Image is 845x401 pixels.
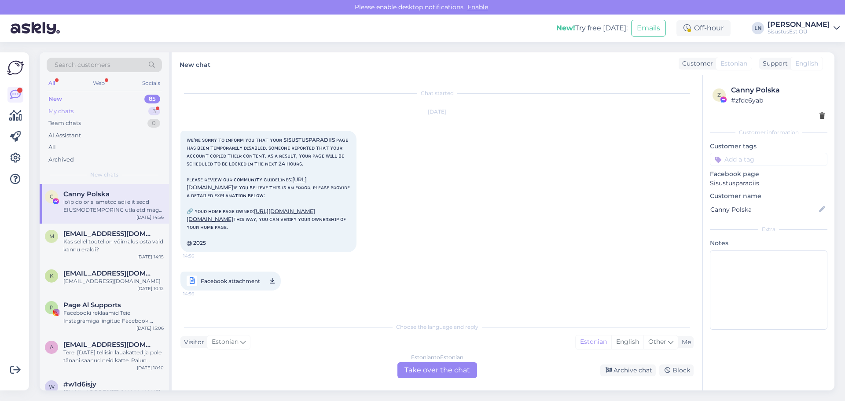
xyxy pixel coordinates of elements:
[795,59,818,68] span: English
[180,272,281,291] a: Facebook attachment14:56
[631,20,666,37] button: Emails
[759,59,788,68] div: Support
[183,253,216,259] span: 14:56
[50,272,54,279] span: k
[180,89,694,97] div: Chat started
[710,129,827,136] div: Customer information
[768,28,830,35] div: SisustusEst OÜ
[752,22,764,34] div: LN
[556,24,575,32] b: New!
[710,153,827,166] input: Add a tag
[180,58,210,70] label: New chat
[556,23,628,33] div: Try free [DATE]:
[63,341,155,349] span: alla.fedotova.777@gmail.com
[63,309,164,325] div: Facebooki reklaamid Teie Instagramiga lingitud Facebooki konto on identiteedivarguse kahtluse tõt...
[63,230,155,238] span: maritleito@gmail.com
[676,20,731,36] div: Off-hour
[63,277,164,285] div: [EMAIL_ADDRESS][DOMAIN_NAME]
[55,60,110,70] span: Search customers
[48,107,73,116] div: My chats
[187,136,351,246] span: ᴡᴇ'ʀᴇ ꜱᴏʀʀʏ ᴛᴏ ɪɴꜰᴏʀᴍ ʏᴏᴜ ᴛʜᴀᴛ ʏᴏᴜʀ SISUSTUSPARADIIS ᴘᴀɢᴇ ʜᴀꜱ ʙᴇᴇɴ ᴛᴇᴍᴘᴏʀᴀʀɪʟʏ ᴅɪꜱᴀʙʟᴇᴅ. ꜱᴏᴍᴇᴏɴᴇ ...
[212,337,239,347] span: Estonian
[576,335,611,349] div: Estonian
[710,142,827,151] p: Customer tags
[48,131,81,140] div: AI Assistant
[63,190,110,198] span: Canny Polska
[768,21,830,28] div: [PERSON_NAME]
[147,119,160,128] div: 0
[90,171,118,179] span: New chats
[140,77,162,89] div: Socials
[183,288,216,299] span: 14:56
[63,198,164,214] div: lo'ip dolor si ametco adi elit sedd EIUSMODTEMPORINC utla etd magn aliquaenima minimven. quisnos ...
[63,238,164,254] div: Kas sellel tootel on võimalus osta vaid kannu eraldi?
[137,285,164,292] div: [DATE] 10:12
[50,193,54,200] span: C
[648,338,666,346] span: Other
[63,301,121,309] span: Page Al Supports
[50,344,54,350] span: a
[48,143,56,152] div: All
[7,59,24,76] img: Askly Logo
[710,179,827,188] p: Sisustusparadiis
[49,233,54,239] span: m
[63,380,96,388] span: #w1d6isjy
[136,214,164,221] div: [DATE] 14:56
[397,362,477,378] div: Take over the chat
[137,364,164,371] div: [DATE] 10:10
[717,92,721,98] span: z
[720,59,747,68] span: Estonian
[710,225,827,233] div: Extra
[63,349,164,364] div: Tere, [DATE] tellisin lauakatted ja pole tänani saanud neid kätte. Palun kontrollige minu tellimu...
[137,254,164,260] div: [DATE] 14:15
[659,364,694,376] div: Block
[678,338,691,347] div: Me
[611,335,643,349] div: English
[731,96,825,105] div: # zfde6yab
[180,323,694,331] div: Choose the language and reply
[201,276,260,287] span: Facebook attachment
[710,205,817,214] input: Add name
[465,3,491,11] span: Enable
[180,108,694,116] div: [DATE]
[768,21,840,35] a: [PERSON_NAME]SisustusEst OÜ
[50,304,54,311] span: P
[679,59,713,68] div: Customer
[180,338,204,347] div: Visitor
[63,388,164,396] div: [EMAIL_ADDRESS][DOMAIN_NAME]
[600,364,656,376] div: Archive chat
[411,353,463,361] div: Estonian to Estonian
[48,119,81,128] div: Team chats
[49,383,55,390] span: w
[48,95,62,103] div: New
[710,169,827,179] p: Facebook page
[144,95,160,103] div: 85
[91,77,107,89] div: Web
[63,269,155,277] span: kaililottajuhkam@gmail.com
[710,191,827,201] p: Customer name
[136,325,164,331] div: [DATE] 15:06
[710,239,827,248] p: Notes
[731,85,825,96] div: Canny Polska
[48,155,74,164] div: Archived
[148,107,160,116] div: 3
[47,77,57,89] div: All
